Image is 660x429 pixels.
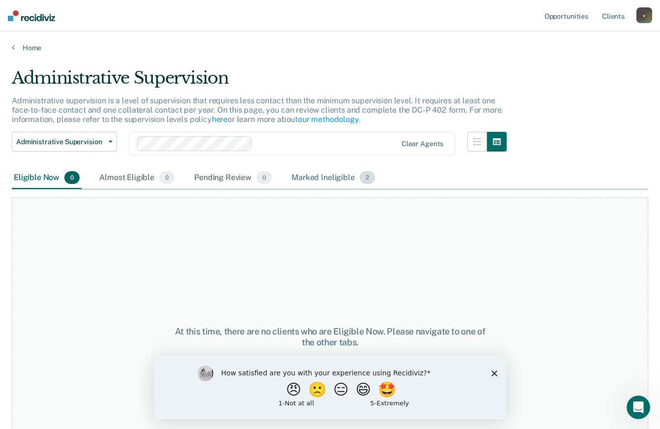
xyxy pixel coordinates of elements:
div: Almost Eligible0 [97,167,176,189]
span: Administrative Supervision [16,138,105,146]
div: Eligible Now0 [12,167,82,189]
iframe: Survey by Kim from Recidiviz [154,356,506,419]
span: 0 [64,171,80,184]
button: Administrative Supervision [12,132,117,152]
iframe: Intercom live chat [627,396,650,419]
div: Marked Ineligible2 [289,167,377,189]
div: Administrative Supervision [12,68,507,96]
button: v [636,7,652,23]
div: Pending Review0 [192,167,274,189]
div: At this time, there are no clients who are Eligible Now. Please navigate to one of the other tabs. [171,326,489,347]
div: Clear agents [402,140,443,148]
span: 0 [159,171,174,184]
a: our methodology [298,115,359,124]
a: here [212,115,228,124]
p: Administrative supervision is a level of supervision that requires less contact than the minimum ... [12,96,501,124]
span: 0 [257,171,272,184]
a: Home [12,43,648,52]
span: 2 [360,171,375,184]
img: Recidiviz [8,10,55,21]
